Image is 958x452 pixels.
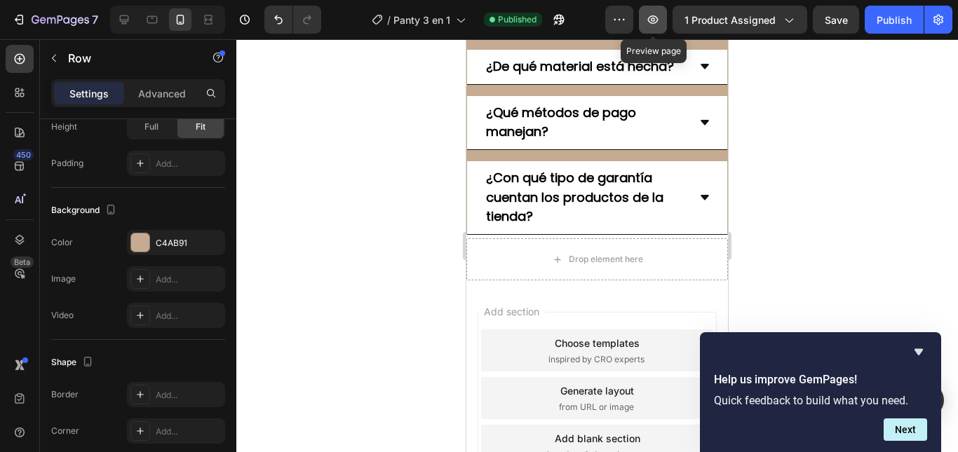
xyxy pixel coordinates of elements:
div: Add... [156,273,222,286]
div: Color [51,236,73,249]
span: then drag & drop elements [78,409,182,422]
span: Full [144,121,158,133]
div: Image [51,273,76,285]
div: Undo/Redo [264,6,321,34]
div: Corner [51,425,79,437]
span: Fit [196,121,205,133]
div: Shape [51,353,96,372]
div: Padding [51,157,83,170]
span: 1 product assigned [684,13,776,27]
div: 450 [13,149,34,160]
p: Advanced [138,86,186,101]
h2: Help us improve GemPages! [714,371,927,388]
p: Quick feedback to build what you need. [714,394,927,407]
p: Settings [69,86,109,101]
button: Publish [865,6,924,34]
div: Border [51,388,79,401]
div: Add... [156,389,222,402]
button: Save [813,6,859,34]
div: Add... [156,310,222,322]
button: Next question [884,418,927,441]
div: Beta [11,256,34,268]
button: 7 [6,6,104,34]
span: Save [825,14,848,26]
button: 1 product assigned [673,6,807,34]
div: Publish [877,13,912,27]
span: Panty 3 en 1 [393,13,450,27]
span: Published [498,13,537,26]
iframe: Design area [466,39,728,452]
div: Add... [156,158,222,170]
p: Row [68,50,187,67]
div: Background [51,201,119,220]
p: 7 [92,11,98,28]
div: Video [51,309,74,322]
div: Height [51,121,77,133]
div: C4AB91 [156,237,222,249]
span: / [387,13,391,27]
button: Hide survey [910,343,927,360]
div: Add... [156,425,222,438]
div: Help us improve GemPages! [714,343,927,441]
